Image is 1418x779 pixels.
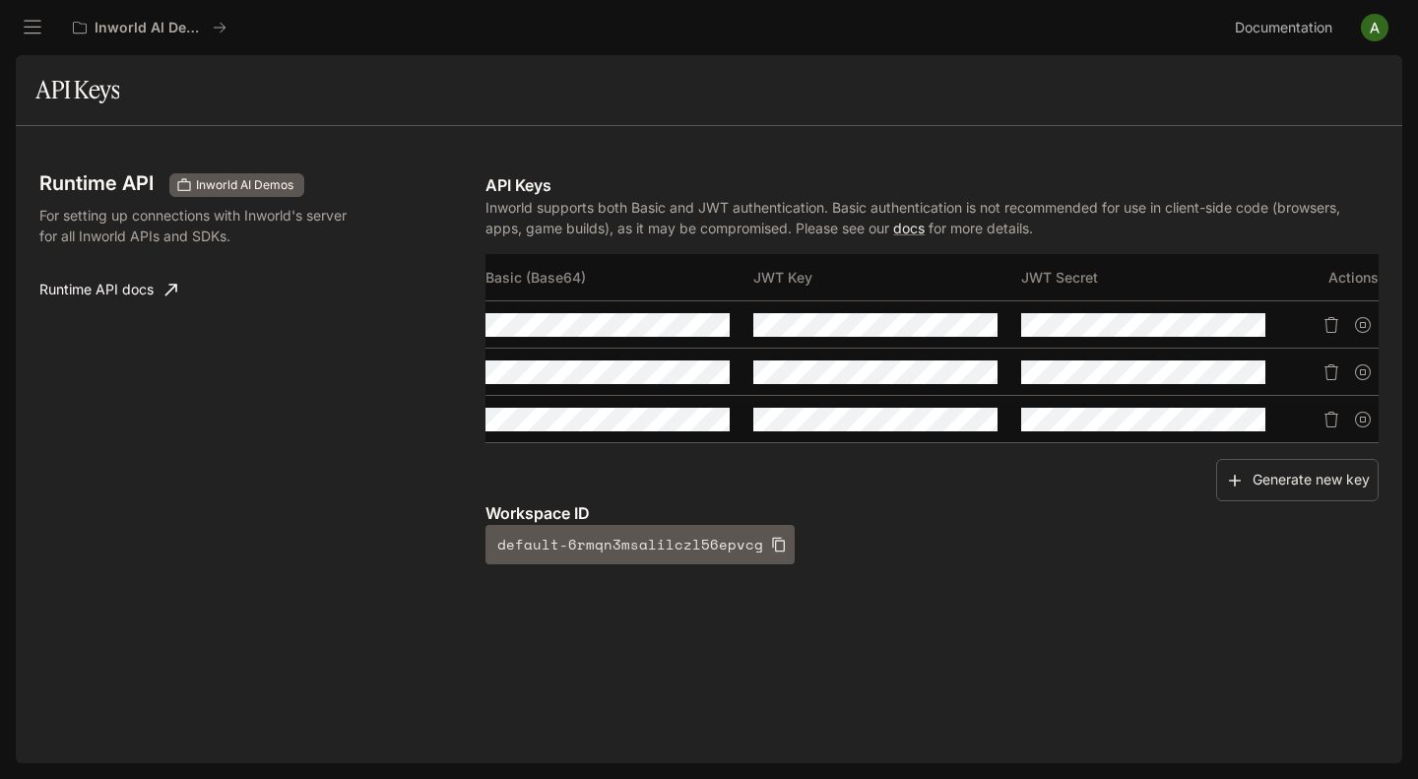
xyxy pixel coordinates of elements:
a: Runtime API docs [32,270,185,309]
span: Documentation [1235,16,1332,40]
p: API Keys [485,173,1379,197]
th: Actions [1289,254,1379,301]
button: Delete API key [1316,404,1347,435]
th: JWT Secret [1021,254,1289,301]
button: Suspend API key [1347,309,1379,341]
div: These keys will apply to your current workspace only [169,173,304,197]
p: Inworld supports both Basic and JWT authentication. Basic authentication is not recommended for u... [485,197,1379,238]
a: docs [893,220,925,236]
button: Suspend API key [1347,404,1379,435]
button: All workspaces [64,8,235,47]
button: default-6rmqn3msalilczl56epvcg [485,525,795,564]
a: Documentation [1227,8,1347,47]
th: Basic (Base64) [485,254,753,301]
button: open drawer [15,10,50,45]
button: User avatar [1355,8,1394,47]
th: JWT Key [753,254,1021,301]
h1: API Keys [35,70,119,109]
span: Inworld AI Demos [188,176,301,194]
button: Suspend API key [1347,357,1379,388]
h3: Runtime API [39,173,154,193]
p: Workspace ID [485,501,1379,525]
button: Delete API key [1316,357,1347,388]
p: Inworld AI Demos [95,20,205,36]
button: Delete API key [1316,309,1347,341]
button: Generate new key [1216,459,1379,501]
img: User avatar [1361,14,1388,41]
p: For setting up connections with Inworld's server for all Inworld APIs and SDKs. [39,205,362,246]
